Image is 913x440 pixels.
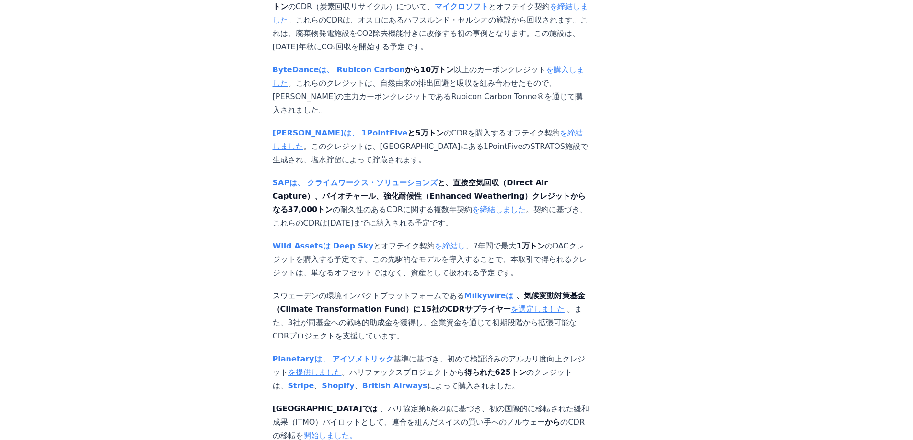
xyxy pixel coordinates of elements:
[362,381,428,390] a: British Airways
[273,291,585,314] font: 、気候変動対策基金（Climate Transformation Fund）に15社のCDRサプライヤー
[333,205,434,214] font: の耐久性のあるCDRに関する
[273,65,335,74] a: ByteDanceは、
[407,128,443,137] font: と5万トン
[273,368,572,390] font: のクレジットは、
[376,178,438,187] a: ソリューションズ
[288,368,342,377] a: を提供しました
[273,241,587,277] font: のDACクレジットを購入する予定です。この先駆的なモデルを導入することで、本取引で得られるクレジットは、単なるオフセットではなく、資産として扱われる予定です。
[273,241,331,250] a: Wild Assetsは
[506,128,560,137] font: オフテイク契約
[472,205,526,214] a: を締​​結しました
[332,354,393,363] a: アイソメトリック
[355,381,362,390] font: 、
[435,2,488,11] a: マイクロソフト
[273,205,587,227] font: 。契約に基づき、これらのCDRは[DATE]までに納入される予定です。
[465,241,516,250] font: 、7年間で最大
[444,128,507,137] font: のCDRを購入する
[322,381,354,390] a: Shopify
[273,2,589,24] a: を締結しました
[516,241,544,250] font: 1万トン
[273,142,589,164] font: 。このクレジットは、[GEOGRAPHIC_DATA]にある1PointFiveのSTRATOS施設で生成され、塩水貯留によって貯蔵されます。
[273,178,586,214] font: と、直接空気回収（Direct Air Capture）、バイオチャール、強化耐候性（Enhanced Weathering）クレジットからなる37,000トン
[373,241,435,250] font: とオフテイク契約
[488,2,550,11] font: とオフテイク契約
[273,128,583,151] a: を締結しました
[273,65,585,88] a: を購入しました
[288,381,314,390] a: Stripe
[273,354,585,377] font: 基準に基づき、初めて検証済みのアルカリ度向上クレジット
[428,381,520,390] font: によって購入されました。
[464,368,526,377] font: 得られた625トン
[361,128,407,137] a: 1PointFive
[464,291,514,300] a: Milkywireは
[273,128,359,137] a: [PERSON_NAME]は、
[511,305,565,314] a: を選定しました
[273,178,305,187] a: SAPは、
[273,305,582,340] font: 。また、3社が同基金への戦略的助成金を獲得し、企業資金を通じて初期段階から拡張可能なCDRプロジェクトを支援しています。
[337,65,405,74] a: Rubicon Carbon
[273,15,589,51] font: 。これらのCDRは、オスロにあるハフスルンド・セルシオの施設から回収されます。これは、廃棄物発電施設をCO2除去機能付きに改修する初の事例となります。この施設は、[DATE]年秋にCO₂回収を開...
[273,404,378,413] font: [GEOGRAPHIC_DATA]では
[434,205,472,214] font: 複数年契約
[333,241,374,250] a: Deep Sky
[273,79,583,114] font: 。これらのクレジットは、自然由来の排出回避と吸収を組み合わせたもので、[PERSON_NAME]の主力カーボンクレジットであるRubicon Carbon Tonne®を通じて購入されました。
[405,65,454,74] font: から10万トン
[454,65,469,74] font: 以上
[307,178,376,187] a: クライムワークス・
[314,381,322,390] font: 、
[435,241,465,250] a: を締結し
[273,291,464,300] font: スウェーデンの環境インパクトプラットフォームである
[273,354,330,363] a: Planetaryは、
[342,368,464,377] font: 。ハリファックスプロジェクトから
[469,65,546,74] font: のカーボンクレジット
[545,417,560,427] font: から
[288,2,435,11] font: のCDR（炭素回収リサイクル）について、
[303,431,357,440] a: 開始しました。
[273,404,589,427] font: 、パリ協定第6条2項に基づき、初の国際的に移転された緩和成果（ITMO）パイロットとして、連合を組んだスイスの買い手へのノルウェー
